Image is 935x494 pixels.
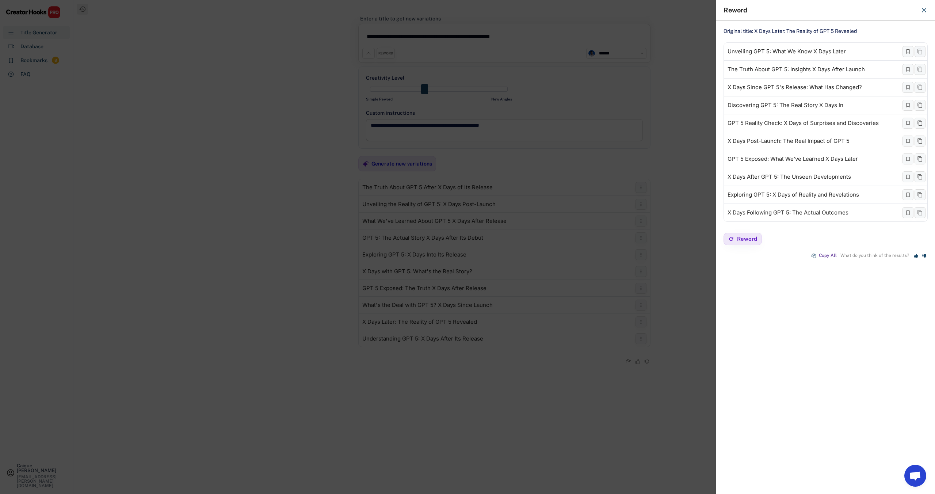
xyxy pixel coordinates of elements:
div: X Days After GPT 5: The Unseen Developments [728,174,851,180]
div: Unveiling GPT 5: What We Know X Days Later [728,49,846,54]
span: Reword [737,236,757,242]
div: X Days Since GPT 5's Release: What Has Changed? [728,84,862,90]
div: Exploring GPT 5: X Days of Reality and Revelations [728,192,859,198]
div: Copy All [819,253,837,258]
div: Discovering GPT 5: The Real Story X Days In [728,102,843,108]
div: X Days Following GPT 5: The Actual Outcomes [728,210,848,216]
div: GPT 5 Reality Check: X Days of Surprises and Discoveries [728,120,879,126]
div: Reword [724,7,916,14]
div: The Truth About GPT 5: Insights X Days After Launch [728,66,865,72]
div: Original title: X Days Later: The Reality of GPT 5 Revealed [724,28,928,35]
div: X Days Post-Launch: The Real Impact of GPT 5 [728,138,850,144]
div: GPT 5 Exposed: What We’ve Learned X Days Later [728,156,858,162]
div: What do you think of the results? [840,253,909,258]
button: Reword [724,233,762,245]
a: Open chat [904,465,926,487]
